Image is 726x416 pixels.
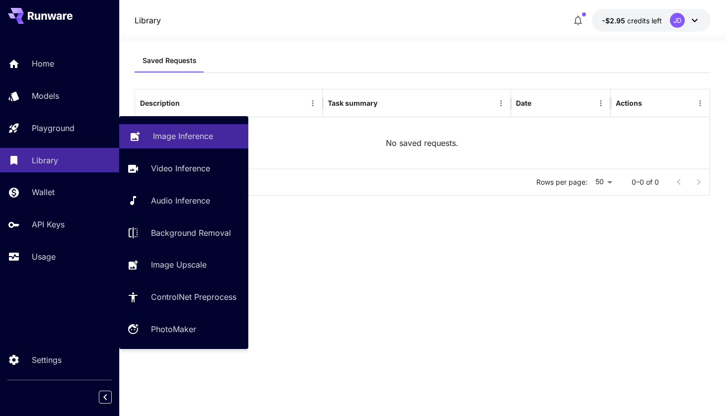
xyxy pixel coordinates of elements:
[32,154,58,166] p: Library
[594,96,608,110] button: Menu
[386,137,458,149] p: No saved requests.
[592,9,711,32] button: -$2.9472
[119,220,248,245] a: Background Removal
[32,251,56,263] p: Usage
[627,16,662,25] span: credits left
[591,175,616,189] div: 50
[32,90,59,102] p: Models
[516,99,531,107] div: Date
[32,354,62,366] p: Settings
[151,259,207,271] p: Image Upscale
[151,291,236,303] p: ControlNet Preprocess
[306,96,320,110] button: Menu
[32,122,74,134] p: Playground
[328,99,377,107] div: Task summary
[151,195,210,207] p: Audio Inference
[693,96,707,110] button: Menu
[119,285,248,309] a: ControlNet Preprocess
[119,317,248,342] a: PhotoMaker
[140,99,180,107] div: Description
[32,218,65,230] p: API Keys
[153,130,213,142] p: Image Inference
[106,388,119,406] div: Collapse sidebar
[181,96,195,110] button: Sort
[135,14,161,26] nav: breadcrumb
[135,14,161,26] p: Library
[632,177,659,187] p: 0–0 of 0
[670,13,685,28] div: JD
[119,189,248,213] a: Audio Inference
[119,156,248,181] a: Video Inference
[119,124,248,148] a: Image Inference
[151,227,231,239] p: Background Removal
[151,323,196,335] p: PhotoMaker
[536,177,587,187] p: Rows per page:
[151,162,210,174] p: Video Inference
[99,391,112,404] button: Collapse sidebar
[616,99,642,107] div: Actions
[532,96,546,110] button: Sort
[602,15,662,26] div: -$2.9472
[494,96,508,110] button: Menu
[32,58,54,69] p: Home
[143,56,197,65] span: Saved Requests
[119,253,248,277] a: Image Upscale
[378,96,392,110] button: Sort
[602,16,627,25] span: -$2.95
[32,186,55,198] p: Wallet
